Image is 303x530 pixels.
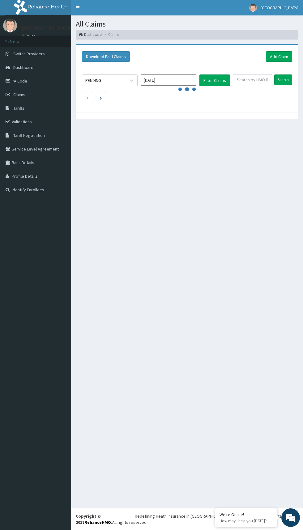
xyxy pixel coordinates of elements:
[22,25,73,31] p: [GEOGRAPHIC_DATA]
[76,513,112,525] strong: Copyright © 2017 .
[3,19,17,32] img: User Image
[220,518,272,524] p: How may I help you today?
[85,77,101,83] div: PENDING
[82,51,130,62] button: Download Paid Claims
[178,80,196,99] svg: audio-loading
[220,512,272,517] div: We're Online!
[13,133,45,138] span: Tariff Negotiation
[13,105,24,111] span: Tariffs
[76,20,298,28] h1: All Claims
[141,74,196,86] input: Select Month and Year
[84,519,111,525] a: RelianceHMO
[266,51,292,62] a: Add Claim
[13,92,25,97] span: Claims
[274,74,292,85] input: Search
[233,74,272,85] input: Search by HMO ID
[79,32,102,37] a: Dashboard
[13,51,45,57] span: Switch Providers
[102,32,119,37] li: Claims
[22,34,36,38] a: Online
[86,95,89,100] a: Previous page
[13,65,33,70] span: Dashboard
[261,5,298,11] span: [GEOGRAPHIC_DATA]
[71,508,303,530] footer: All rights reserved.
[135,513,298,519] div: Redefining Heath Insurance in [GEOGRAPHIC_DATA] using Telemedicine and Data Science!
[100,95,102,100] a: Next page
[249,4,257,12] img: User Image
[199,74,230,86] button: Filter Claims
